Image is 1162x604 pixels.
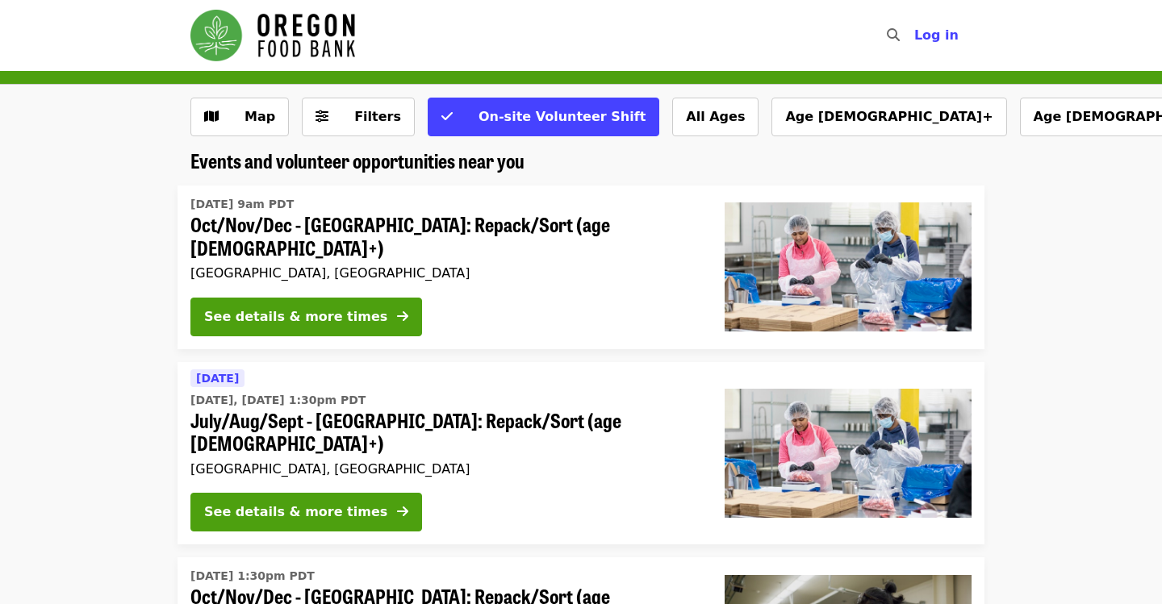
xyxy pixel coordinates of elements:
[190,568,315,585] time: [DATE] 1:30pm PDT
[204,109,219,124] i: map icon
[245,109,275,124] span: Map
[914,27,959,43] span: Log in
[441,109,453,124] i: check icon
[190,265,699,281] div: [GEOGRAPHIC_DATA], [GEOGRAPHIC_DATA]
[909,16,922,55] input: Search
[204,502,387,522] div: See details & more times
[428,98,659,136] button: On-site Volunteer Shift
[190,392,366,409] time: [DATE], [DATE] 1:30pm PDT
[178,185,984,349] a: See details for "Oct/Nov/Dec - Beaverton: Repack/Sort (age 10+)"
[190,493,422,531] button: See details & more times
[302,98,415,136] button: Filters (0 selected)
[190,196,294,213] time: [DATE] 9am PDT
[901,19,972,52] button: Log in
[397,309,408,324] i: arrow-right icon
[316,109,328,124] i: sliders-h icon
[725,389,972,518] img: July/Aug/Sept - Beaverton: Repack/Sort (age 10+) organized by Oregon Food Bank
[479,109,646,124] span: On-site Volunteer Shift
[190,213,699,260] span: Oct/Nov/Dec - [GEOGRAPHIC_DATA]: Repack/Sort (age [DEMOGRAPHIC_DATA]+)
[190,461,699,477] div: [GEOGRAPHIC_DATA], [GEOGRAPHIC_DATA]
[204,307,387,327] div: See details & more times
[672,98,759,136] button: All Ages
[190,146,525,174] span: Events and volunteer opportunities near you
[725,202,972,331] img: Oct/Nov/Dec - Beaverton: Repack/Sort (age 10+) organized by Oregon Food Bank
[190,10,355,61] img: Oregon Food Bank - Home
[354,109,401,124] span: Filters
[887,27,900,43] i: search icon
[397,504,408,519] i: arrow-right icon
[771,98,1006,136] button: Age [DEMOGRAPHIC_DATA]+
[196,372,239,385] span: [DATE]
[190,409,699,456] span: July/Aug/Sept - [GEOGRAPHIC_DATA]: Repack/Sort (age [DEMOGRAPHIC_DATA]+)
[190,98,289,136] button: Show map view
[178,362,984,545] a: See details for "July/Aug/Sept - Beaverton: Repack/Sort (age 10+)"
[190,298,422,336] button: See details & more times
